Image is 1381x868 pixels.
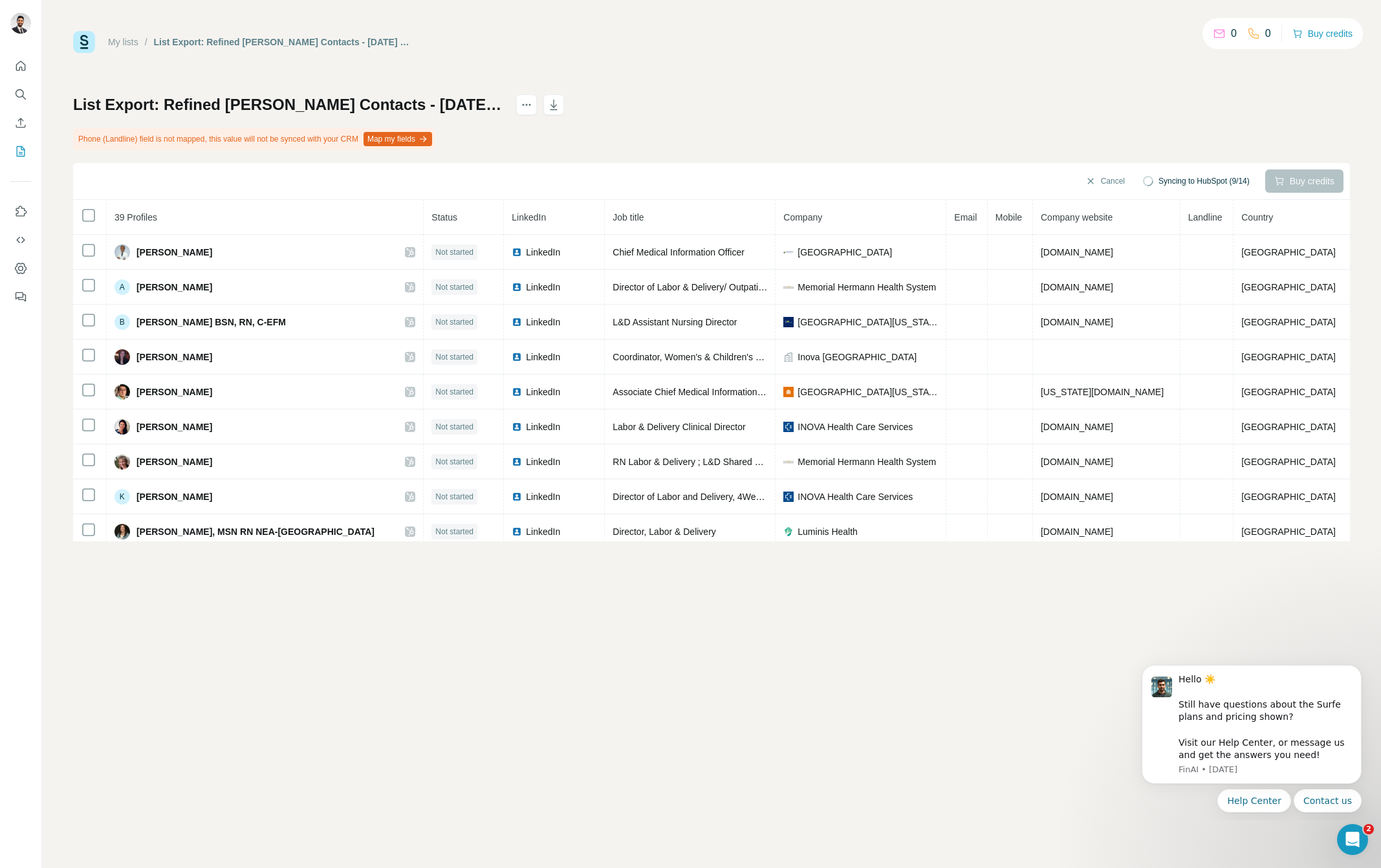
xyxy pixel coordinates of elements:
[613,422,745,432] span: Labor & Delivery Clinical Director
[435,316,473,328] span: Not started
[512,526,522,537] img: LinkedIn logo
[1041,282,1113,292] span: [DOMAIN_NAME]
[10,257,31,280] button: Dashboard
[1241,352,1336,362] span: [GEOGRAPHIC_DATA]
[435,421,473,433] span: Not started
[10,285,31,309] button: Feedback
[136,281,212,294] span: [PERSON_NAME]
[1364,824,1374,834] span: 2
[1041,212,1113,222] span: Company website
[512,317,522,327] img: LinkedIn logo
[526,490,560,503] span: LinkedIn
[1041,247,1113,257] span: [DOMAIN_NAME]
[798,455,936,468] span: Memorial Hermann Health System
[114,244,130,260] img: Avatar
[613,387,784,397] span: Associate Chief Medical Information officer
[512,247,522,257] img: LinkedIn logo
[798,385,938,398] span: [GEOGRAPHIC_DATA][US_STATE]
[10,200,31,223] button: Use Surfe on LinkedIn
[435,456,473,468] span: Not started
[73,31,95,53] img: Surfe Logo
[512,352,522,362] img: LinkedIn logo
[512,492,522,502] img: LinkedIn logo
[136,385,212,398] span: [PERSON_NAME]
[1265,26,1271,41] p: 0
[136,316,286,329] span: [PERSON_NAME] BSN, RN, C-EFM
[783,247,794,257] img: company-logo
[1041,387,1164,397] span: [US_STATE][DOMAIN_NAME]
[526,316,560,329] span: LinkedIn
[526,246,560,259] span: LinkedIn
[145,36,147,49] li: /
[10,13,31,34] img: Avatar
[136,420,212,433] span: [PERSON_NAME]
[108,37,138,47] a: My lists
[1041,457,1113,467] span: [DOMAIN_NAME]
[114,349,130,365] img: Avatar
[1241,526,1336,537] span: [GEOGRAPHIC_DATA]
[783,282,794,292] img: company-logo
[613,317,737,327] span: L&D Assistant Nursing Director
[136,525,375,538] span: [PERSON_NAME], MSN RN NEA-[GEOGRAPHIC_DATA]
[613,492,781,502] span: Director of Labor and Delivery, 4West Ped
[613,282,820,292] span: Director of Labor & Delivery/ Outpatient Antepartum
[512,282,522,292] img: LinkedIn logo
[798,525,858,538] span: Luminis Health
[526,420,560,433] span: LinkedIn
[526,351,560,363] span: LinkedIn
[783,457,794,467] img: company-logo
[114,279,130,295] div: A
[431,212,457,222] span: Status
[798,351,917,363] span: Inova [GEOGRAPHIC_DATA]
[73,94,505,115] h1: List Export: Refined [PERSON_NAME] Contacts - [DATE] 21:09
[783,422,794,432] img: company-logo
[613,526,716,537] span: Director, Labor & Delivery
[136,246,212,259] span: [PERSON_NAME]
[1041,492,1113,502] span: [DOMAIN_NAME]
[798,281,936,294] span: Memorial Hermann Health System
[1041,317,1113,327] span: [DOMAIN_NAME]
[114,454,130,470] img: Avatar
[1292,25,1353,43] button: Buy credits
[1241,422,1336,432] span: [GEOGRAPHIC_DATA]
[10,83,31,106] button: Search
[1337,824,1368,855] iframe: Intercom live chat
[526,525,560,538] span: LinkedIn
[516,94,537,115] button: actions
[1241,492,1336,502] span: [GEOGRAPHIC_DATA]
[798,490,913,503] span: INOVA Health Care Services
[783,526,794,537] img: company-logo
[613,352,790,362] span: Coordinator, Women's & Children's Services
[526,455,560,468] span: LinkedIn
[954,212,977,222] span: Email
[114,384,130,400] img: Avatar
[154,36,411,49] div: List Export: Refined [PERSON_NAME] Contacts - [DATE] 21:09
[783,212,822,222] span: Company
[512,422,522,432] img: LinkedIn logo
[73,128,435,150] div: Phone (Landline) field is not mapped, this value will not be synced with your CRM
[435,281,473,293] span: Not started
[1041,526,1113,537] span: [DOMAIN_NAME]
[435,526,473,537] span: Not started
[1241,247,1336,257] span: [GEOGRAPHIC_DATA]
[435,386,473,398] span: Not started
[364,132,432,146] button: Map my fields
[1076,169,1134,193] button: Cancel
[1231,26,1237,41] p: 0
[1241,317,1336,327] span: [GEOGRAPHIC_DATA]
[10,54,31,78] button: Quick start
[10,111,31,135] button: Enrich CSV
[1041,422,1113,432] span: [DOMAIN_NAME]
[10,140,31,163] button: My lists
[1241,457,1336,467] span: [GEOGRAPHIC_DATA]
[1241,212,1273,222] span: Country
[435,491,473,503] span: Not started
[995,212,1022,222] span: Mobile
[114,419,130,435] img: Avatar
